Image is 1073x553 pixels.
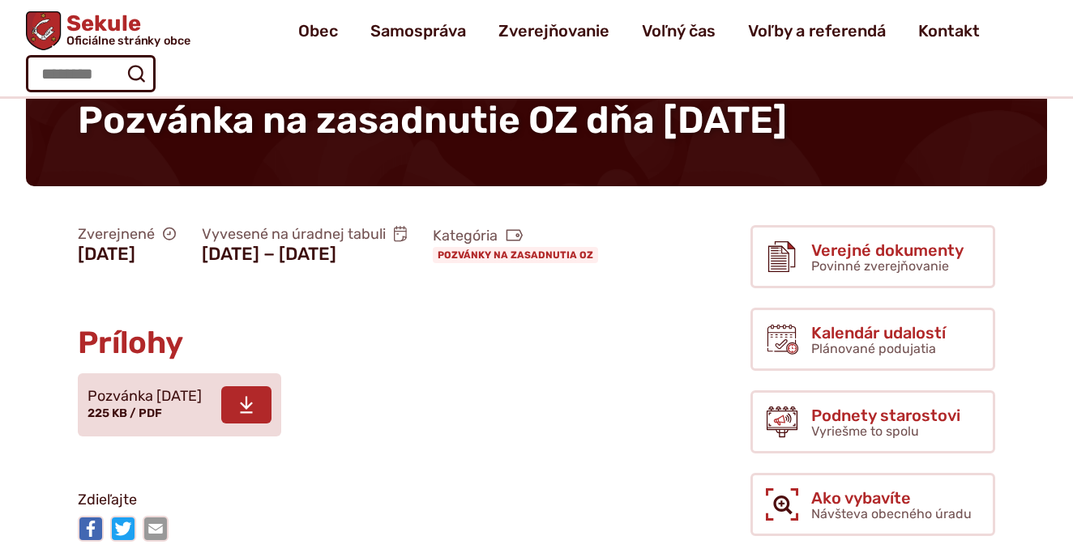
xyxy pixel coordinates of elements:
[811,423,919,439] span: Vyriešme to spolu
[78,225,176,244] span: Zverejnené
[88,406,162,420] span: 225 KB / PDF
[433,227,605,245] span: Kategória
[370,8,466,53] a: Samospráva
[78,373,281,436] a: Pozvánka [DATE] 225 KB / PDF
[202,244,407,265] figcaption: [DATE] − [DATE]
[78,326,653,360] h2: Prílohy
[642,8,716,53] a: Voľný čas
[78,488,653,513] p: Zdieľajte
[498,8,609,53] a: Zverejňovanie
[811,324,946,342] span: Kalendár udalostí
[750,308,995,371] a: Kalendár udalostí Plánované podujatia
[110,516,136,542] img: Zdieľať na Twitteri
[78,516,104,542] img: Zdieľať na Facebooku
[811,506,972,521] span: Návšteva obecného úradu
[750,390,995,453] a: Podnety starostovi Vyriešme to spolu
[811,241,964,259] span: Verejné dokumenty
[66,35,191,46] span: Oficiálne stránky obce
[750,225,995,288] a: Verejné dokumenty Povinné zverejňovanie
[811,341,936,356] span: Plánované podujatia
[433,247,598,263] a: Pozvánky na zasadnutia OZ
[61,13,190,47] span: Sekule
[298,8,338,53] a: Obec
[811,406,960,424] span: Podnety starostovi
[918,8,980,53] a: Kontakt
[143,516,169,542] img: Zdieľať e-mailom
[78,98,787,143] span: Pozvánka na zasadnutie OZ dňa [DATE]
[26,11,190,50] a: Logo Sekule, prejsť na domovskú stránku.
[811,258,949,274] span: Povinné zverejňovanie
[26,11,61,50] img: Prejsť na domovskú stránku
[202,225,407,244] span: Vyvesené na úradnej tabuli
[88,389,202,405] span: Pozvánka [DATE]
[78,244,176,265] figcaption: [DATE]
[750,473,995,536] a: Ako vybavíte Návšteva obecného úradu
[811,489,972,507] span: Ako vybavíte
[748,8,886,53] a: Voľby a referendá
